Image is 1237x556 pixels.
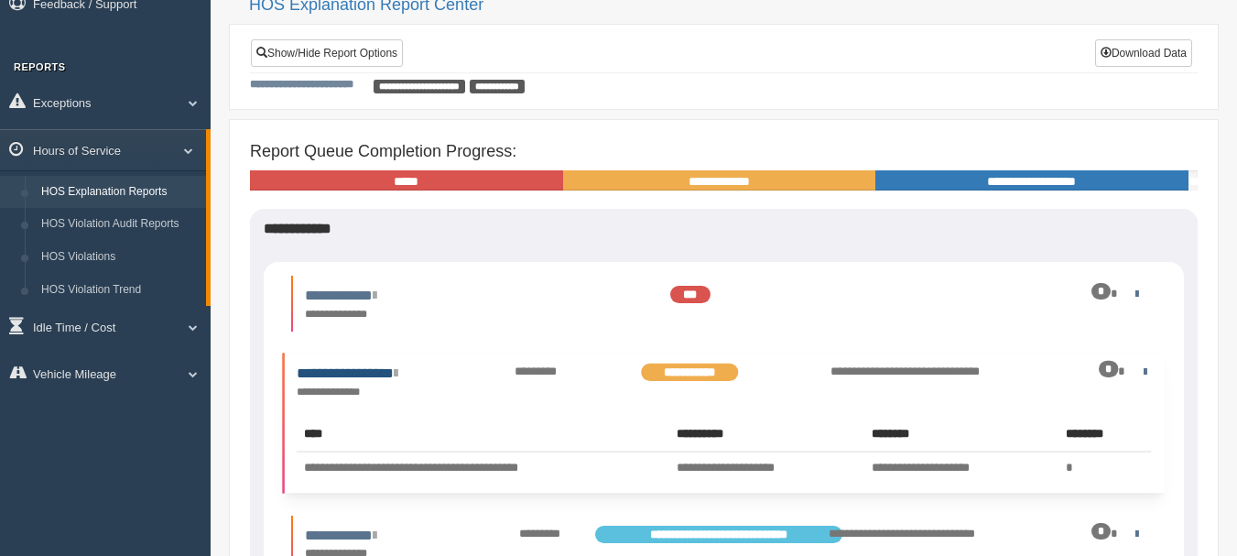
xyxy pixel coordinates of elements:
[283,354,1166,494] li: Expand
[250,143,1198,161] h4: Report Queue Completion Progress:
[33,241,206,274] a: HOS Violations
[33,274,206,307] a: HOS Violation Trend
[33,176,206,209] a: HOS Explanation Reports
[33,208,206,241] a: HOS Violation Audit Reports
[291,276,1156,332] li: Expand
[251,39,403,67] a: Show/Hide Report Options
[1095,39,1192,67] button: Download Data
